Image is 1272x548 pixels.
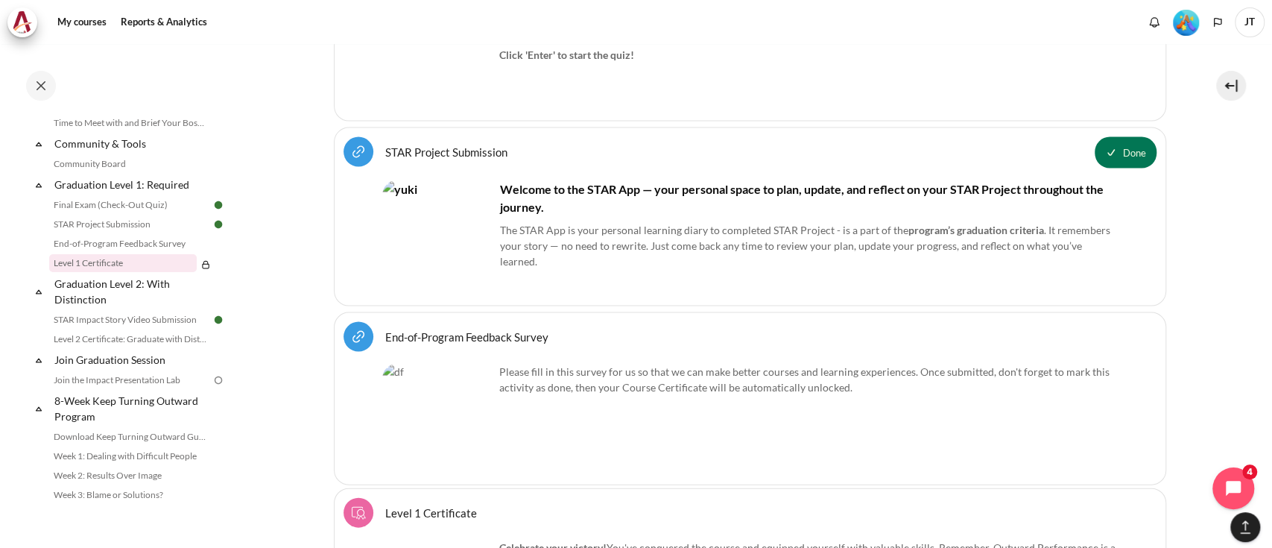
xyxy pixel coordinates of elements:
[382,180,1118,216] h4: Welcome to the STAR App — your personal space to plan, update, and reflect on your STAR Project t...
[1235,7,1265,37] span: JT
[31,136,46,151] span: Collapse
[212,218,225,231] img: Done
[49,196,212,214] a: Final Exam (Check-Out Quiz)
[349,504,367,522] img: Course certificate icon
[49,447,212,465] a: Week 1: Dealing with Difficult People
[49,467,212,485] a: Week 2: Results Over Image
[31,284,46,299] span: Collapse
[1167,8,1205,36] a: Level #5
[49,235,212,253] a: End-of-Program Feedback Survey
[12,11,33,34] img: Architeck
[52,174,212,195] a: Graduation Level 1: Required
[49,371,212,389] a: Join the Impact Presentation Lab
[31,401,46,416] span: Collapse
[49,428,212,446] a: Download Keep Turning Outward Guide
[382,364,494,476] img: df
[49,254,197,272] a: Level 1 Certificate
[7,7,45,37] a: Architeck Architeck
[212,313,225,327] img: Done
[49,114,212,132] a: Time to Meet with and Brief Your Boss #2
[1235,7,1265,37] a: User menu
[1206,11,1229,34] button: Languages
[1173,10,1199,36] img: Level #5
[52,350,212,370] a: Join Graduation Session
[908,224,1044,236] strong: program’s graduation criteria
[382,180,494,292] img: yuki
[116,7,212,37] a: Reports & Analytics
[49,215,212,233] a: STAR Project Submission
[212,374,225,387] img: To do
[49,311,212,329] a: STAR Impact Story Video Submission
[385,506,477,520] span: Level 1 Certificate
[385,330,548,344] a: End-of-Program Feedback Survey
[499,48,634,61] strong: Click 'Enter' to start the quiz!
[49,506,212,523] a: Game Drop 1: Crossword
[1230,512,1260,542] button: [[backtotopbutton]]
[52,133,212,154] a: Community & Tools
[382,222,1118,269] p: The STAR App is your personal learning diary to completed STAR Project - is a part of the . It re...
[31,353,46,368] span: Collapse
[49,486,212,504] a: Week 3: Blame or Solutions?
[385,145,507,159] a: STAR Project Submission
[52,7,112,37] a: My courses
[49,330,212,348] a: Level 2 Certificate: Graduate with Distinction
[382,364,1118,395] p: Please fill in this survey for us so that we can make better courses and learning experiences. On...
[49,155,212,173] a: Community Board
[1173,8,1199,36] div: Level #5
[31,177,46,192] span: Collapse
[1123,146,1146,161] span: Done
[1143,11,1165,34] div: Show notification window with no new notifications
[1095,137,1156,169] button: STAR Project Submission is marked as done. Press to undo.
[52,391,212,426] a: 8-Week Keep Turning Outward Program
[212,198,225,212] img: Done
[52,274,212,309] a: Graduation Level 2: With Distinction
